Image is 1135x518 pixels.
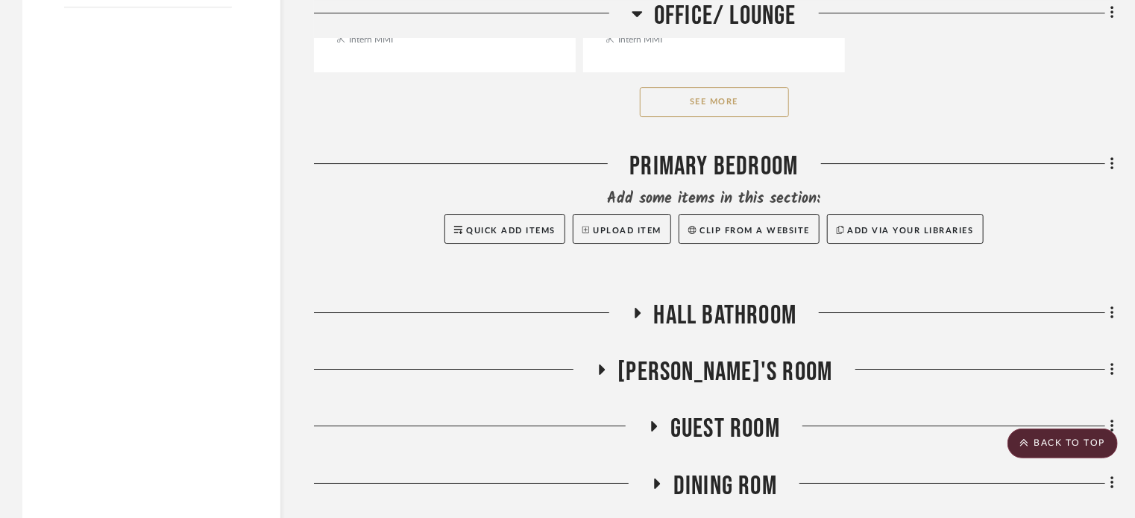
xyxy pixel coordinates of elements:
[670,413,780,445] span: GUEST ROOM
[673,470,777,502] span: DINING ROM
[1007,429,1118,458] scroll-to-top-button: BACK TO TOP
[679,214,820,244] button: Clip from a website
[827,214,984,244] button: Add via your libraries
[444,214,565,244] button: Quick Add Items
[573,214,671,244] button: Upload Item
[640,87,789,117] button: See More
[618,356,833,388] span: [PERSON_NAME]'S ROOM
[466,227,556,235] span: Quick Add Items
[314,189,1114,209] div: Add some items in this section:
[654,300,797,332] span: HALL BATHROOM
